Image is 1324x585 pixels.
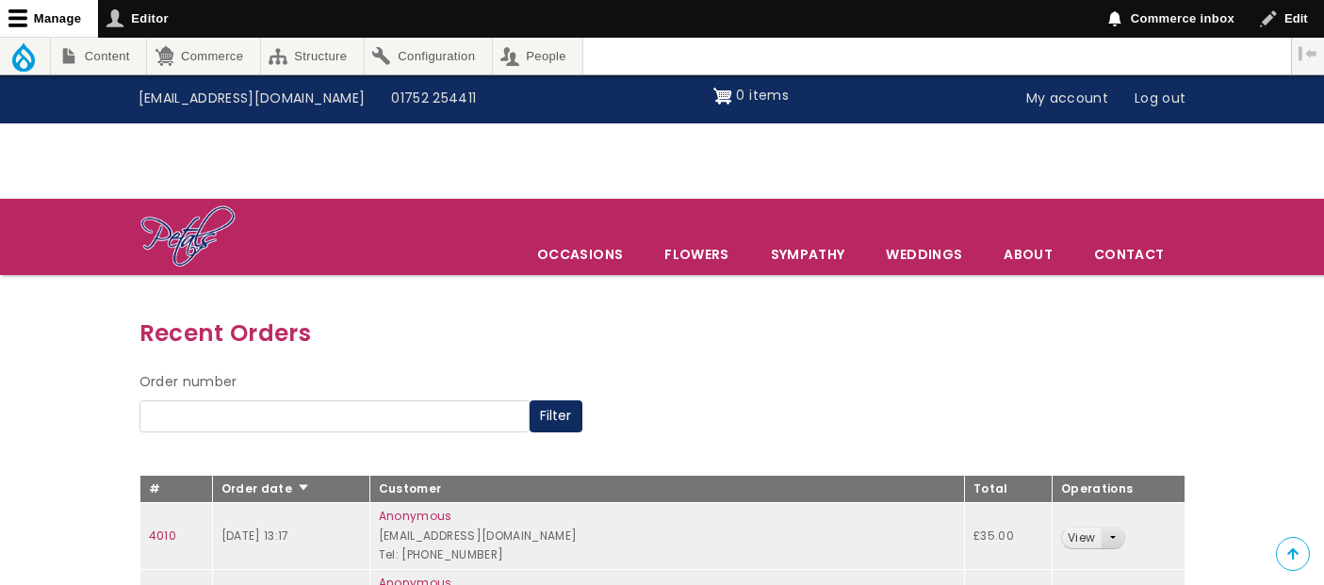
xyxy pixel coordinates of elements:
a: My account [1013,81,1122,117]
a: Shopping cart 0 items [713,81,789,111]
th: # [139,475,212,503]
a: Log out [1121,81,1199,117]
td: £35.00 [965,503,1053,570]
a: About [984,235,1072,274]
img: Shopping cart [713,81,732,111]
label: Order number [139,371,237,394]
th: Operations [1052,475,1185,503]
a: Sympathy [751,235,865,274]
a: Anonymous [379,508,452,524]
a: 01752 254411 [378,81,489,117]
a: [EMAIL_ADDRESS][DOMAIN_NAME] [125,81,379,117]
a: Content [51,38,146,74]
th: Total [965,475,1053,503]
a: Structure [261,38,364,74]
a: Configuration [365,38,492,74]
time: [DATE] 13:17 [221,528,289,544]
button: Vertical orientation [1292,38,1324,70]
a: Contact [1074,235,1184,274]
td: [EMAIL_ADDRESS][DOMAIN_NAME] Tel: [PHONE_NUMBER] [369,503,964,570]
a: 4010 [149,528,176,544]
img: Home [139,204,237,270]
h3: Recent Orders [139,315,1185,351]
a: People [493,38,583,74]
th: Customer [369,475,964,503]
a: View [1062,528,1101,549]
span: Weddings [866,235,982,274]
button: Filter [530,400,582,432]
span: Occasions [517,235,643,274]
span: 0 items [736,86,788,105]
a: Commerce [147,38,259,74]
a: Flowers [645,235,748,274]
a: Order date [221,480,311,496]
